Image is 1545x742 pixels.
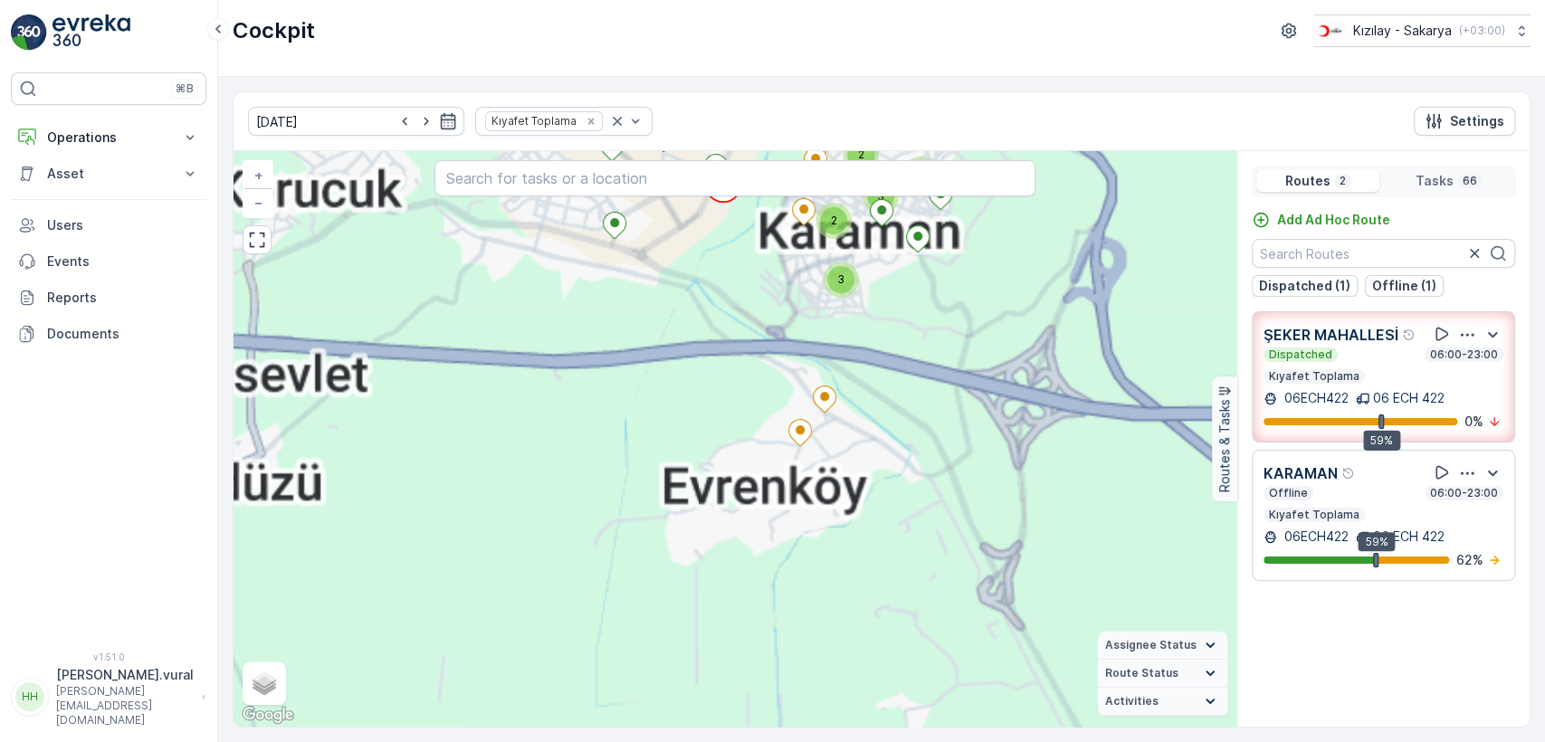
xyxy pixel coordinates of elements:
[11,280,206,316] a: Reports
[15,682,44,711] div: HH
[1264,462,1338,484] p: KARAMAN
[1098,660,1227,688] summary: Route Status
[1105,638,1197,652] span: Assignee Status
[1456,551,1483,569] p: 62 %
[1372,277,1436,295] p: Offline (1)
[47,216,199,234] p: Users
[1338,174,1348,188] p: 2
[11,14,47,51] img: logo
[1428,347,1500,362] p: 06:00-23:00
[244,162,272,189] a: Zoom In
[1358,532,1395,552] div: 59%
[233,16,315,45] p: Cockpit
[1353,22,1452,40] p: Kızılay - Sakarya
[823,262,859,298] div: 3
[1267,369,1361,384] p: Kıyafet Toplama
[11,156,206,192] button: Asset
[238,703,298,727] a: Open this area in Google Maps (opens a new window)
[1252,211,1390,229] a: Add Ad Hoc Route
[858,147,864,161] span: 2
[434,160,1036,196] input: Search for tasks or a location
[815,203,852,239] div: 2
[1267,508,1361,522] p: Kıyafet Toplama
[1464,413,1483,431] p: 0 %
[244,663,284,703] a: Layers
[254,167,262,183] span: +
[1414,107,1515,136] button: Settings
[47,165,170,183] p: Asset
[1461,174,1479,188] p: 66
[1402,328,1416,342] div: Help Tooltip Icon
[11,243,206,280] a: Events
[1373,528,1445,546] p: 06 ECH 422
[1216,400,1234,493] p: Routes & Tasks
[1105,666,1178,680] span: Route Status
[1428,486,1500,500] p: 06:00-23:00
[47,289,199,307] p: Reports
[1450,112,1504,130] p: Settings
[56,666,194,684] p: [PERSON_NAME].vural
[11,119,206,156] button: Operations
[52,14,130,51] img: logo_light-DOdMpM7g.png
[238,703,298,727] img: Google
[1314,21,1346,41] img: k%C4%B1z%C4%B1lay_DTAvauz.png
[581,114,601,128] div: Remove Kıyafet Toplama
[176,81,194,96] p: ⌘B
[254,195,263,210] span: −
[837,272,844,286] span: 3
[56,684,194,728] p: [PERSON_NAME][EMAIL_ADDRESS][DOMAIN_NAME]
[1365,275,1444,297] button: Offline (1)
[1314,14,1531,47] button: Kızılay - Sakarya(+03:00)
[1252,239,1515,268] input: Search Routes
[11,666,206,728] button: HH[PERSON_NAME].vural[PERSON_NAME][EMAIL_ADDRESS][DOMAIN_NAME]
[47,252,199,271] p: Events
[248,107,464,136] input: dd/mm/yyyy
[1259,277,1350,295] p: Dispatched (1)
[1264,324,1398,346] p: ŞEKER MAHALLESİ
[1285,172,1330,190] p: Routes
[1105,694,1159,709] span: Activities
[486,112,579,129] div: Kıyafet Toplama
[1459,24,1505,38] p: ( +03:00 )
[1267,486,1310,500] p: Offline
[831,214,837,227] span: 2
[11,316,206,352] a: Documents
[1363,431,1400,451] div: 59%
[1281,528,1349,546] p: 06ECH422
[1341,466,1356,480] div: Help Tooltip Icon
[11,652,206,662] span: v 1.51.0
[1281,389,1349,407] p: 06ECH422
[902,157,939,193] div: 2
[11,207,206,243] a: Users
[47,325,199,343] p: Documents
[1252,275,1358,297] button: Dispatched (1)
[1267,347,1334,362] p: Dispatched
[47,128,170,147] p: Operations
[1416,172,1454,190] p: Tasks
[1098,688,1227,716] summary: Activities
[843,137,879,173] div: 2
[1277,211,1390,229] p: Add Ad Hoc Route
[244,189,272,216] a: Zoom Out
[1373,389,1445,407] p: 06 ECH 422
[1098,632,1227,660] summary: Assignee Status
